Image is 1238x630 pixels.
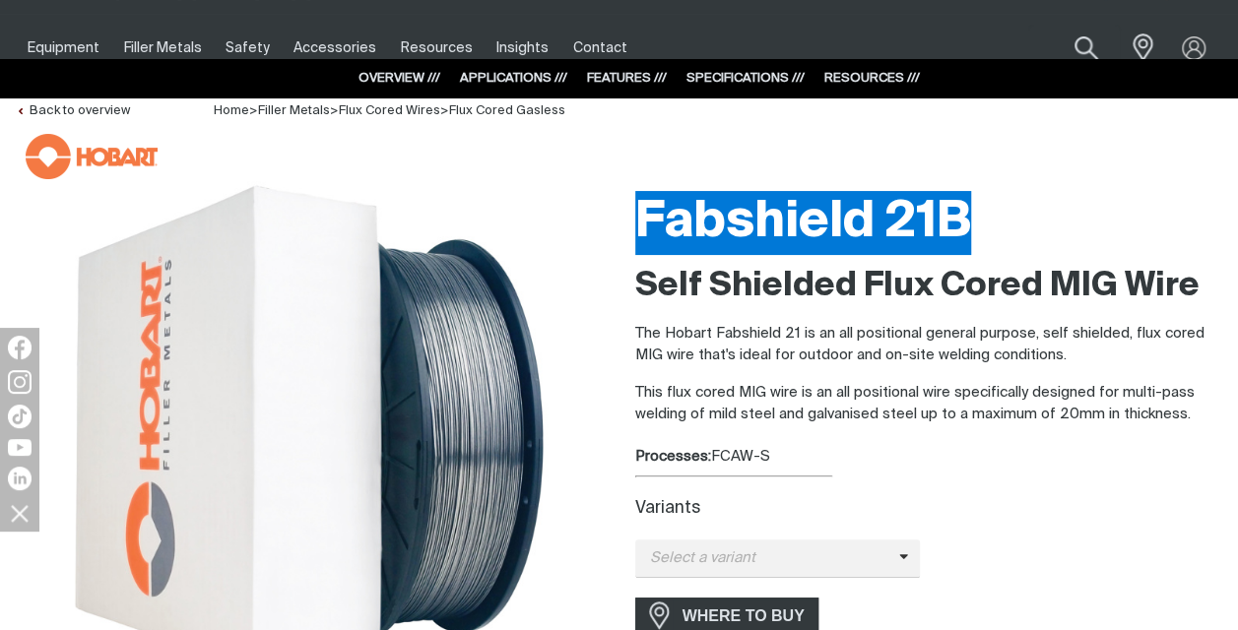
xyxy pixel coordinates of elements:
p: This flux cored MIG wire is an all positional wire specifically designed for multi-pass welding o... [635,382,1223,426]
a: Contact [560,14,638,82]
a: Accessories [282,14,388,82]
h1: Fabshield 21B [635,191,1223,255]
div: FCAW-S [635,446,1223,469]
input: Product name or item number... [1028,25,1120,71]
a: Flux Cored Gasless [449,104,565,117]
span: > [330,104,339,117]
a: Filler Metals [111,14,213,82]
img: Hobart [26,134,158,179]
span: Home [214,104,249,117]
a: Home [214,102,249,117]
a: Equipment [16,14,111,82]
label: Variants [635,500,700,517]
img: TikTok [8,405,32,428]
a: FEATURES /// [587,72,667,85]
a: Safety [214,14,282,82]
button: Search products [1053,25,1120,71]
nav: Main [16,14,921,82]
img: Instagram [8,370,32,394]
a: Filler Metals [258,104,330,117]
span: Select a variant [635,547,899,570]
a: RESOURCES /// [824,72,920,85]
a: Insights [485,14,560,82]
img: YouTube [8,439,32,456]
span: > [440,104,449,117]
a: SPECIFICATIONS /// [686,72,805,85]
img: LinkedIn [8,467,32,490]
span: > [249,104,258,117]
img: hide socials [3,496,36,530]
h2: Self Shielded Flux Cored MIG Wire [635,265,1223,308]
a: OVERVIEW /// [358,72,440,85]
a: Flux Cored Wires [339,104,440,117]
a: Resources [389,14,485,82]
strong: Processes: [635,449,711,464]
a: APPLICATIONS /// [460,72,567,85]
p: The Hobart Fabshield 21 is an all positional general purpose, self shielded, flux cored MIG wire ... [635,323,1223,367]
a: Back to overview of Flux Cored Gasless [16,104,130,117]
img: Facebook [8,336,32,359]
